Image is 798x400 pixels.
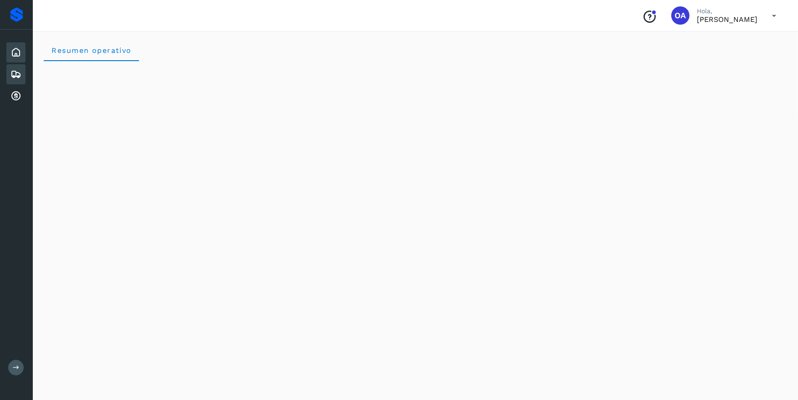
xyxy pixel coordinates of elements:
[6,86,26,106] div: Cuentas por cobrar
[6,42,26,62] div: Inicio
[697,15,757,24] p: OSCAR ARZATE LEIJA
[697,7,757,15] p: Hola,
[6,64,26,84] div: Embarques
[51,46,132,55] span: Resumen operativo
